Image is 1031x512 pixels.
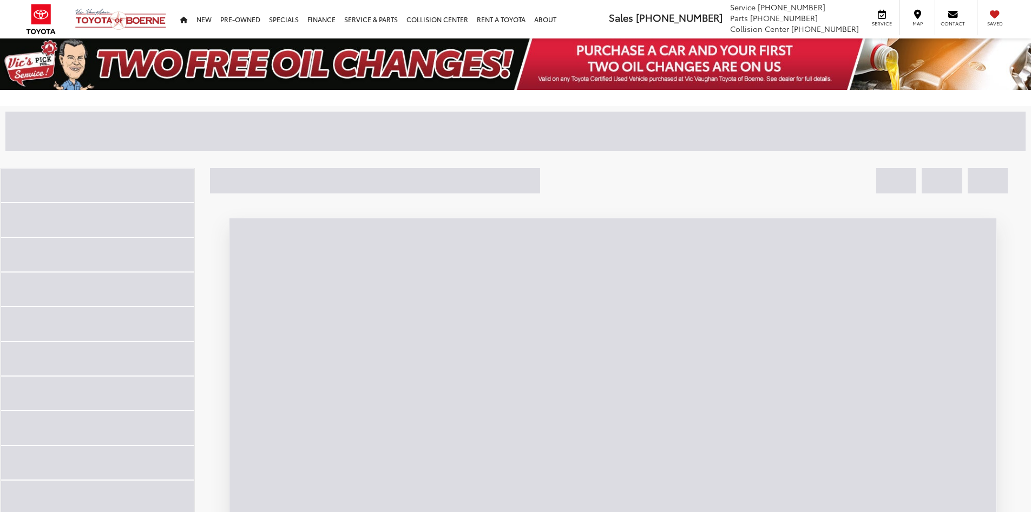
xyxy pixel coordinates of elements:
[730,23,789,34] span: Collision Center
[870,20,894,27] span: Service
[983,20,1007,27] span: Saved
[609,10,633,24] span: Sales
[636,10,723,24] span: [PHONE_NUMBER]
[75,8,167,30] img: Vic Vaughan Toyota of Boerne
[758,2,825,12] span: [PHONE_NUMBER]
[730,2,756,12] span: Service
[905,20,929,27] span: Map
[750,12,818,23] span: [PHONE_NUMBER]
[791,23,859,34] span: [PHONE_NUMBER]
[730,12,748,23] span: Parts
[941,20,965,27] span: Contact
